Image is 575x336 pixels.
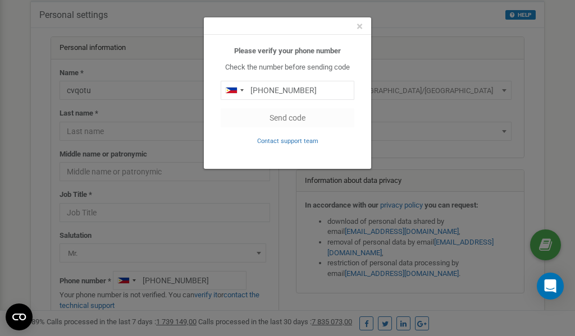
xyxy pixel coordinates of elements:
b: Please verify your phone number [234,47,341,55]
input: 0905 123 4567 [221,81,354,100]
button: Close [357,21,363,33]
p: Check the number before sending code [221,62,354,73]
span: × [357,20,363,33]
div: Telephone country code [221,81,247,99]
div: Open Intercom Messenger [537,273,564,300]
button: Open CMP widget [6,303,33,330]
button: Send code [221,108,354,127]
small: Contact support team [257,137,318,145]
a: Contact support team [257,136,318,145]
